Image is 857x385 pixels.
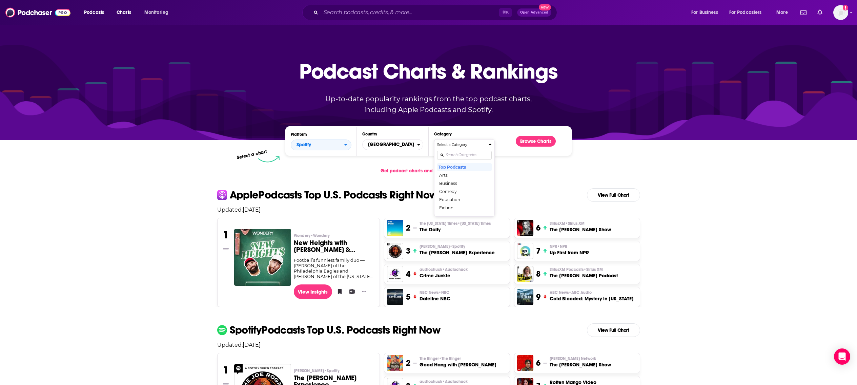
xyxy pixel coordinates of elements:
span: ABC News [550,290,592,295]
button: Top Podcasts [437,163,492,171]
span: NBC News [420,290,449,295]
span: [PERSON_NAME] [294,368,340,373]
span: New [539,4,551,10]
span: • The Ringer [439,356,461,361]
span: Wondery [294,233,330,238]
span: • Sirius XM [584,267,603,272]
span: For Business [691,8,718,17]
h3: 1 [223,364,229,376]
button: Browse Charts [516,136,556,147]
a: NPR•NPRUp First from NPR [550,244,589,256]
h4: Select a Category [437,143,486,147]
a: Charts [112,7,135,18]
a: The Tucker Carlson Show [517,355,533,371]
input: Search podcasts, credits, & more... [321,7,499,18]
button: Arts [437,171,492,179]
button: Open AdvancedNew [517,8,551,17]
input: Search Categories... [437,151,492,160]
a: View Insights [294,284,332,299]
a: SiriusXM•Sirius XMThe [PERSON_NAME] Show [550,221,611,233]
p: Updated: [DATE] [212,342,646,348]
span: • Wondery [310,233,330,238]
span: Charts [117,8,131,17]
h3: The [PERSON_NAME] Podcast [550,272,618,279]
h3: 8 [536,269,540,279]
span: SiriusXM [550,221,585,226]
button: Education [437,195,492,204]
span: [PERSON_NAME] [420,244,465,249]
a: The Joe Rogan Experience [387,243,403,259]
span: ⌘ K [499,8,512,17]
h2: Platforms [291,140,351,150]
h3: 6 [536,358,540,368]
a: View Full Chart [587,323,640,337]
span: [PERSON_NAME] Network [550,356,596,361]
img: Good Hang with Amy Poehler [387,355,403,371]
span: • NPR [557,244,567,249]
h3: Crime Junkie [420,272,468,279]
a: Crime Junkie [387,266,403,282]
p: The New York Times • New York Times [420,221,491,226]
img: The Megyn Kelly Show [517,220,533,236]
a: Show notifications dropdown [798,7,809,18]
span: Logged in as ktiffey [833,5,848,20]
img: New Heights with Jason & Travis Kelce [234,229,291,286]
a: Wondery•WonderyNew Heights with [PERSON_NAME] & [PERSON_NAME] [294,233,374,257]
h3: 5 [406,292,410,302]
a: Podchaser - Follow, Share and Rate Podcasts [5,6,70,19]
a: The Daily [387,220,403,236]
h3: The [PERSON_NAME] Show [550,361,611,368]
h3: New Heights with [PERSON_NAME] & [PERSON_NAME] [294,240,374,253]
span: • Spotify [450,244,465,249]
a: audiochuck•AudiochuckCrime Junkie [420,267,468,279]
a: [PERSON_NAME] NetworkThe [PERSON_NAME] Show [550,356,611,368]
span: Open Advanced [520,11,548,14]
h3: The [PERSON_NAME] Show [550,226,611,233]
a: Show notifications dropdown [815,7,825,18]
span: • Audiochuck [442,379,468,384]
a: [PERSON_NAME]•SpotifyThe [PERSON_NAME] Experience [420,244,495,256]
p: NPR • NPR [550,244,589,249]
h3: 4 [406,269,410,279]
span: audiochuck [420,379,468,384]
button: open menu [772,7,796,18]
button: open menu [687,7,727,18]
p: ABC News • ABC Audio [550,290,634,295]
a: SiriusXM Podcasts•Sirius XMThe [PERSON_NAME] Podcast [550,267,618,279]
h3: Dateline NBC [420,295,450,302]
svg: Add a profile image [843,5,848,10]
img: Dateline NBC [387,289,403,305]
button: Business [437,179,492,187]
img: Up First from NPR [517,243,533,259]
div: Search podcasts, credits, & more... [309,5,564,20]
h3: 7 [536,246,540,256]
span: Monitoring [144,8,168,17]
p: Joe Rogan • Spotify [294,368,374,373]
a: ABC News•ABC AudioCold Blooded: Mystery in [US_STATE] [550,290,634,302]
p: SiriusXM Podcasts • Sirius XM [550,267,618,272]
img: Cold Blooded: Mystery in Alaska [517,289,533,305]
p: audiochuck • Audiochuck [420,267,468,272]
div: Open Intercom Messenger [834,348,850,365]
span: audiochuck [420,267,468,272]
h3: 2 [406,358,410,368]
h3: 6 [536,223,540,233]
p: Updated: [DATE] [212,207,646,213]
img: select arrow [258,156,280,163]
a: The Ringer•The RingerGood Hang with [PERSON_NAME] [420,356,496,368]
p: NBC News • NBC [420,290,450,295]
button: Categories [434,139,495,217]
